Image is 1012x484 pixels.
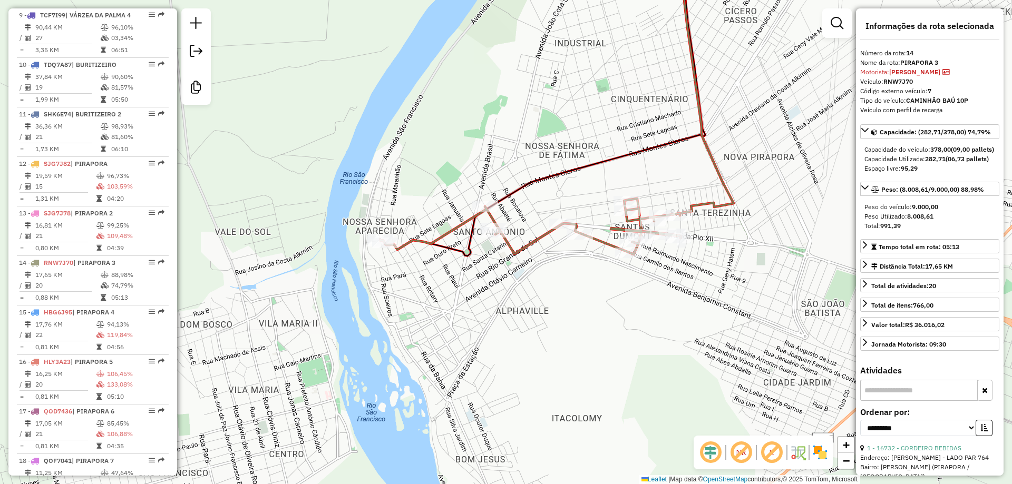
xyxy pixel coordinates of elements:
[106,181,164,192] td: 103,59%
[149,259,155,265] em: Opções
[35,418,96,429] td: 17,05 KM
[35,231,96,241] td: 21
[35,45,100,55] td: 3,35 KM
[101,282,109,289] i: % de utilização da cubagem
[149,210,155,216] em: Opções
[860,141,999,177] div: Capacidade: (282,71/378,00) 74,79%
[826,13,848,34] a: Exibir filtros
[19,407,114,415] span: 17 -
[35,193,96,204] td: 1,31 KM
[25,222,31,229] i: Distância Total
[96,183,104,190] i: % de utilização da cubagem
[860,317,999,331] a: Valor total:R$ 36.016,02
[111,94,164,105] td: 05:50
[158,61,164,67] em: Rota exportada
[864,145,995,154] div: Capacidade do veículo:
[25,272,31,278] i: Distância Total
[149,111,155,117] em: Opções
[641,476,667,483] a: Leaflet
[44,308,72,316] span: HBG6J95
[111,45,164,55] td: 06:51
[913,301,933,309] strong: 766,00
[101,134,109,140] i: % de utilização da cubagem
[35,270,100,280] td: 17,65 KM
[96,381,104,388] i: % de utilização da cubagem
[35,132,100,142] td: 21
[883,77,913,85] strong: RNW7J70
[19,209,113,217] span: 13 -
[44,457,72,465] span: QOF7041
[106,369,164,379] td: 106,45%
[71,160,108,167] span: | PIRAPORA
[19,132,24,142] td: /
[35,429,96,439] td: 21
[860,298,999,312] a: Total de itens:766,00
[19,193,24,204] td: =
[72,308,114,316] span: | PIRAPORA 4
[19,441,24,451] td: =
[111,132,164,142] td: 81,60%
[838,437,854,453] a: Zoom in
[101,35,109,41] i: % de utilização da cubagem
[106,243,164,253] td: 04:39
[96,420,104,427] i: % de utilização do peso
[905,321,945,329] strong: R$ 36.016,02
[106,171,164,181] td: 96,73%
[864,154,995,164] div: Capacidade Utilizada:
[35,22,100,33] td: 90,44 KM
[101,96,106,103] i: Tempo total em rota
[72,457,114,465] span: | PIRAPORA 7
[35,72,100,82] td: 37,84 KM
[101,272,109,278] i: % de utilização do peso
[35,441,96,451] td: 0,81 KM
[871,301,933,310] div: Total de itens:
[19,181,24,192] td: /
[111,82,164,93] td: 81,57%
[928,87,931,95] strong: 7
[860,182,999,196] a: Peso: (8.008,61/9.000,00) 88,98%
[19,330,24,340] td: /
[25,173,31,179] i: Distância Total
[96,332,104,338] i: % de utilização da cubagem
[864,212,995,221] div: Peso Utilizado:
[19,308,114,316] span: 15 -
[106,342,164,352] td: 04:56
[111,72,164,82] td: 90,60%
[96,222,104,229] i: % de utilização do peso
[25,24,31,31] i: Distância Total
[860,67,999,77] div: Motorista:
[860,86,999,96] div: Código externo veículo:
[44,407,72,415] span: QOD7436
[44,61,72,68] span: TDQ7A87
[19,292,24,303] td: =
[96,443,102,449] i: Tempo total em rota
[19,82,24,93] td: /
[35,391,96,402] td: 0,81 KM
[106,391,164,402] td: 05:10
[149,61,155,67] em: Opções
[864,203,938,211] span: Peso do veículo:
[942,69,950,75] i: CNH vencida
[111,292,164,303] td: 05:13
[149,358,155,364] em: Opções
[106,441,164,451] td: 04:35
[25,183,31,190] i: Total de Atividades
[860,239,999,253] a: Tempo total em rota: 05:13
[106,319,164,330] td: 94,13%
[44,259,73,266] span: RNW7J70
[106,379,164,390] td: 133,08%
[951,145,994,153] strong: (09,00 pallets)
[96,344,102,350] i: Tempo total em rota
[19,342,24,352] td: =
[871,282,936,290] span: Total de atividades:
[25,282,31,289] i: Total de Atividades
[860,21,999,31] h4: Informações da rota selecionada
[860,278,999,292] a: Total de atividades:20
[71,358,113,366] span: | PIRAPORA 5
[101,74,109,80] i: % de utilização do peso
[35,82,100,93] td: 19
[149,457,155,463] em: Opções
[186,41,207,64] a: Exportar sessão
[158,259,164,265] em: Rota exportada
[35,379,96,390] td: 20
